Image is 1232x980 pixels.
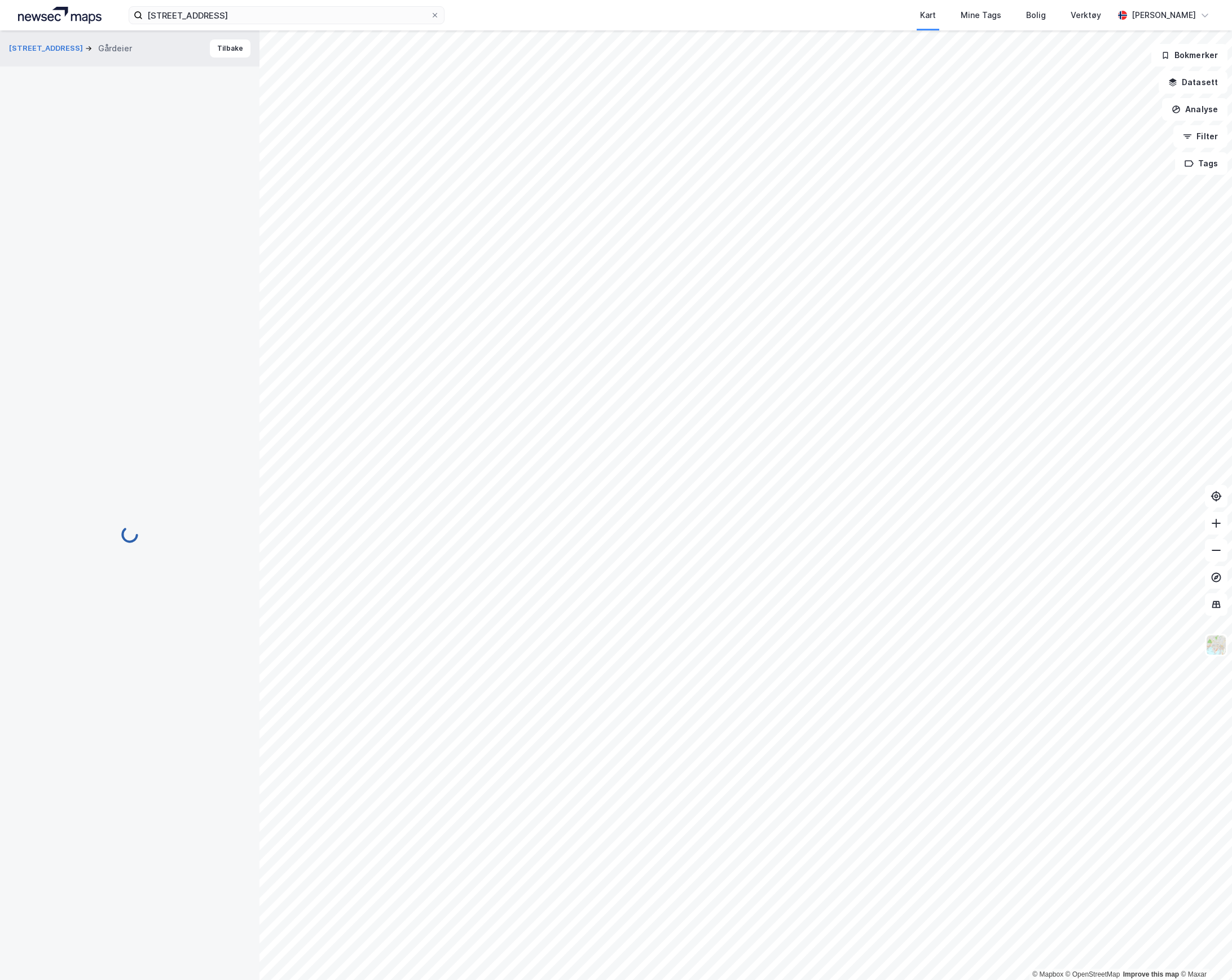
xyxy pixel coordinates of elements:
img: spinner.a6d8c91a73a9ac5275cf975e30b51cfb.svg [121,526,139,544]
button: Filter [1173,125,1227,148]
div: Verktøy [1071,8,1101,22]
button: Bokmerker [1151,44,1227,67]
iframe: Chat Widget [1176,926,1232,980]
button: Tilbake [210,39,250,58]
div: Kart [920,8,936,22]
a: OpenStreetMap [1066,970,1120,978]
div: Mine Tags [961,8,1001,22]
input: Søk på adresse, matrikkel, gårdeiere, leietakere eller personer [143,7,430,24]
button: Analyse [1162,98,1227,121]
button: [STREET_ADDRESS] [9,43,85,54]
button: Datasett [1159,71,1227,94]
a: Mapbox [1032,970,1063,978]
div: Kontrollprogram for chat [1176,926,1232,980]
img: Z [1205,634,1227,656]
div: Bolig [1026,8,1046,22]
img: logo.a4113a55bc3d86da70a041830d287a7e.svg [18,7,102,24]
div: Gårdeier [98,42,132,55]
button: Tags [1175,152,1227,175]
a: Improve this map [1123,970,1179,978]
div: [PERSON_NAME] [1132,8,1196,22]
